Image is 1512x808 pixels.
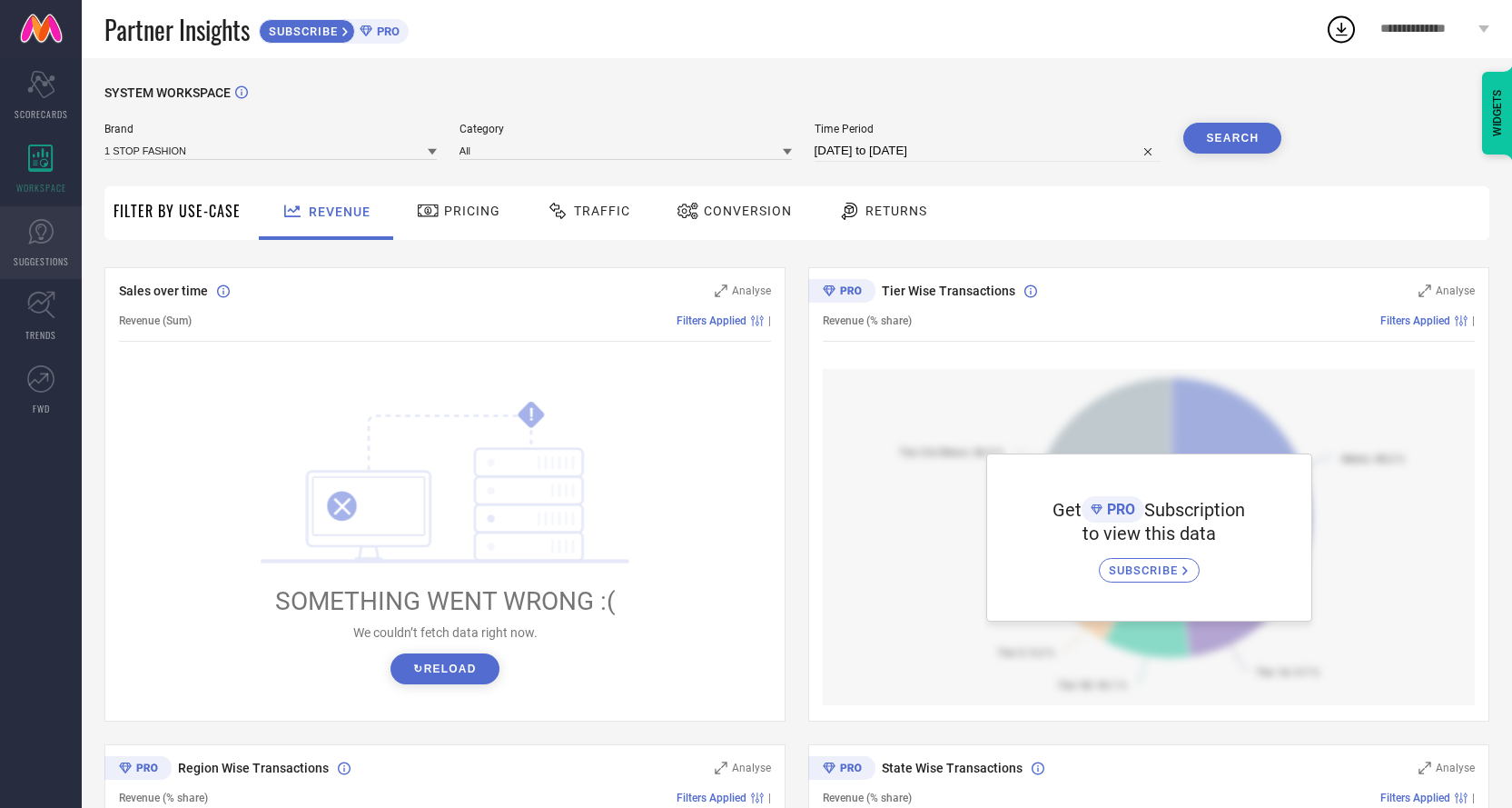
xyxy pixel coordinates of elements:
span: | [768,792,771,804]
div: Premium [104,756,172,783]
a: SUBSCRIBE [1099,544,1200,583]
span: Analyse [1436,284,1475,297]
span: SCORECARDS [15,107,68,121]
span: Analyse [732,284,771,297]
div: Premium [808,279,875,306]
span: Traffic [574,204,630,218]
span: Analyse [1436,762,1475,774]
span: SOMETHING WENT WRONG :( [275,586,616,616]
span: Revenue [309,204,371,219]
span: Time Period [815,123,1161,135]
span: Pricing [444,204,500,218]
span: PRO [1102,501,1135,518]
span: Filters Applied [1380,792,1450,804]
span: | [768,314,771,327]
tspan: ! [529,404,534,425]
input: Select time period [815,140,1161,162]
span: Region Wise Transactions [178,761,329,775]
div: Open download list [1325,13,1358,45]
svg: Zoom [1418,284,1431,297]
button: ↻Reload [390,653,499,684]
svg: Zoom [715,762,727,774]
span: Conversion [704,204,792,218]
svg: Zoom [715,284,727,297]
span: Filters Applied [677,314,746,327]
span: to view this data [1082,523,1216,544]
span: Filters Applied [1380,314,1450,327]
span: Filters Applied [677,792,746,804]
span: WORKSPACE [16,181,66,195]
span: Revenue (% share) [823,314,912,327]
span: Brand [104,123,437,135]
span: Analyse [732,762,771,774]
span: We couldn’t fetch data right now. [353,625,538,640]
span: | [1472,314,1475,327]
span: Get [1052,499,1082,521]
span: Category [460,123,792,135]
span: Revenue (Sum) [119,314,192,327]
span: Revenue (% share) [119,792,208,804]
svg: Zoom [1418,762,1431,774]
span: FWD [33,402,50,415]
span: | [1472,792,1475,804]
span: Returns [865,204,927,218]
span: PRO [372,25,400,38]
span: Filter By Use-Case [114,200,241,222]
span: SYSTEM WORKSPACE [104,85,231,100]
span: Revenue (% share) [823,792,912,804]
span: Partner Insights [104,11,250,48]
span: SUGGESTIONS [14,254,69,268]
span: SUBSCRIBE [260,25,342,38]
span: Subscription [1144,499,1245,521]
span: Sales over time [119,284,208,298]
a: SUBSCRIBEPRO [259,15,409,44]
button: Search [1183,123,1281,154]
span: State Wise Transactions [882,761,1023,775]
span: TRENDS [25,328,56,342]
div: Premium [808,756,875,783]
span: SUBSCRIBE [1109,564,1182,577]
span: Tier Wise Transactions [882,284,1015,298]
